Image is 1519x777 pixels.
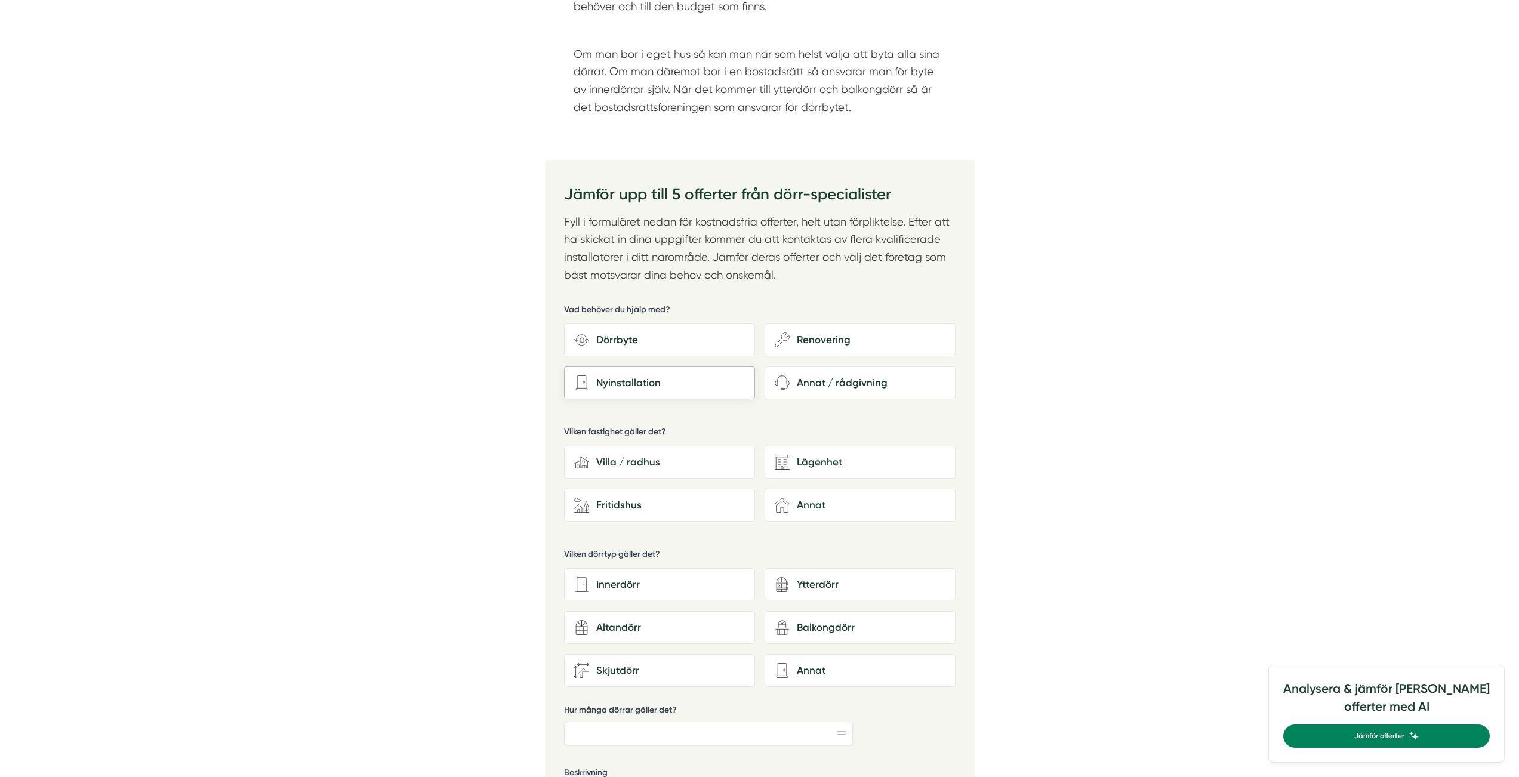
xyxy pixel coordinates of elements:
h5: Vilken dörrtyp gäller det? [564,548,660,563]
label: Hur många dörrar gäller det? [564,704,853,719]
span: Jämför offerter [1354,730,1404,742]
h3: Jämför upp till 5 offerter från dörr-specialister [564,179,956,212]
h5: Vilken fastighet gäller det? [564,426,666,441]
p: Om man bor i eget hus så kan man när som helst välja att byta alla sina dörrar. Om man däremot bo... [574,45,946,116]
a: Jämför offerter [1283,724,1490,748]
h5: Vad behöver du hjälp med? [564,304,670,319]
h4: Analysera & jämför [PERSON_NAME] offerter med AI [1283,680,1490,724]
p: Fyll i formuläret nedan för kostnadsfria offerter, helt utan förpliktelse. Efter att ha skickat i... [564,213,956,284]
